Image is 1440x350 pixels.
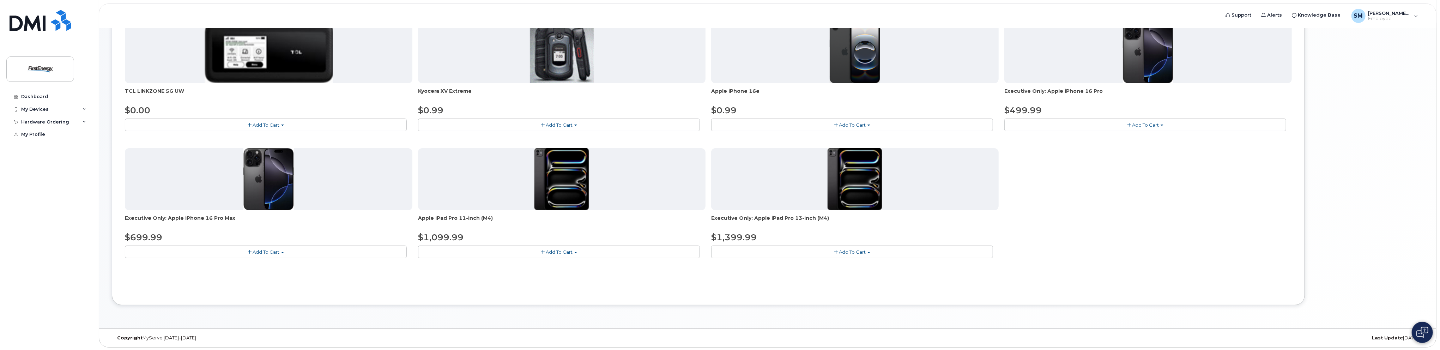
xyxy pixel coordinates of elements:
div: Executive Only: Apple iPhone 16 Pro Max [125,215,412,229]
img: Open chat [1416,327,1428,338]
span: Support [1232,12,1252,19]
span: Employee [1368,16,1411,22]
span: $1,099.99 [418,232,464,242]
span: $0.99 [711,105,737,115]
img: ipad_pro_11_m4.png [534,148,589,210]
button: Add To Cart [711,246,993,258]
button: Add To Cart [418,246,700,258]
span: SM [1354,12,1363,20]
span: $0.00 [125,105,150,115]
img: iphone_16_pro.png [243,148,294,210]
div: Executive Only: Apple iPad Pro 13-inch (M4) [711,215,999,229]
strong: Last Update [1372,335,1403,340]
span: Add To Cart [1132,122,1159,128]
div: Executive Only: Apple iPhone 16 Pro [1004,87,1292,102]
span: Add To Cart [839,249,866,255]
button: Add To Cart [418,119,700,131]
span: [PERSON_NAME] (Executive IT Support) [1368,10,1411,16]
span: $1,399.99 [711,232,757,242]
span: Add To Cart [546,249,573,255]
span: Add To Cart [546,122,573,128]
span: $499.99 [1004,105,1042,115]
img: iphone_16_pro.png [1123,21,1173,83]
span: Add To Cart [253,122,279,128]
span: Alerts [1267,12,1282,19]
button: Add To Cart [711,119,993,131]
img: linkzone5g.png [205,21,333,83]
a: Support [1221,8,1257,22]
img: iphone16e.png [830,21,881,83]
div: [DATE] [986,335,1423,341]
span: Add To Cart [253,249,279,255]
span: $699.99 [125,232,162,242]
button: Add To Cart [125,119,407,131]
div: MyServe [DATE]–[DATE] [112,335,549,341]
a: Alerts [1257,8,1287,22]
div: Stephens, Mack (Executive IT Support) [1347,9,1423,23]
div: Apple iPad Pro 11-inch (M4) [418,215,706,229]
div: Apple iPhone 16e [711,87,999,102]
img: xvextreme.gif [530,21,594,83]
span: Add To Cart [839,122,866,128]
a: Knowledge Base [1287,8,1346,22]
span: $0.99 [418,105,443,115]
div: TCL LINKZONE 5G UW [125,87,412,102]
img: ipad_pro_11_m4.png [828,148,882,210]
button: Add To Cart [1004,119,1286,131]
span: Knowledge Base [1298,12,1341,19]
button: Add To Cart [125,246,407,258]
strong: Copyright [117,335,143,340]
div: Kyocera XV Extreme [418,87,706,102]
